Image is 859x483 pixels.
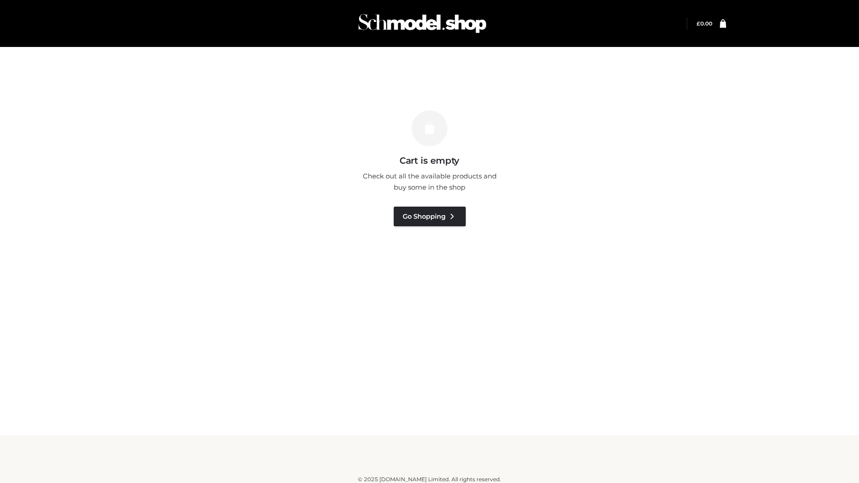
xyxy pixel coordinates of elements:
[394,207,466,226] a: Go Shopping
[697,20,700,27] span: £
[358,170,501,193] p: Check out all the available products and buy some in the shop
[697,20,712,27] a: £0.00
[355,6,489,41] img: Schmodel Admin 964
[153,155,706,166] h3: Cart is empty
[697,20,712,27] bdi: 0.00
